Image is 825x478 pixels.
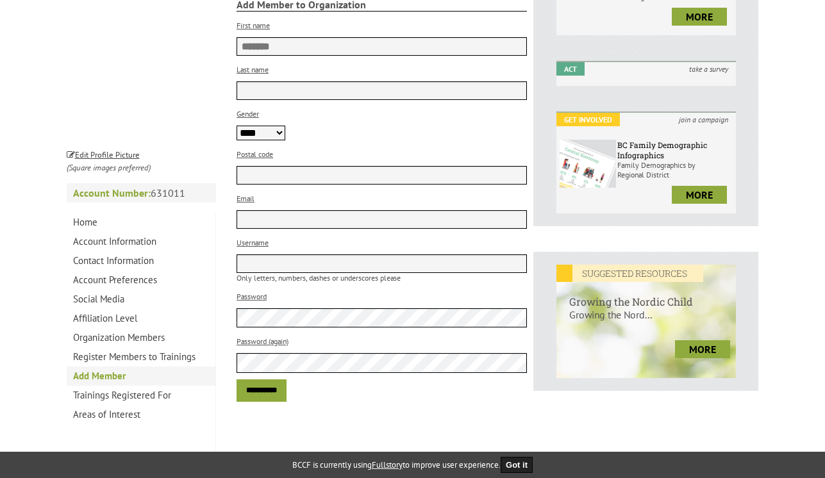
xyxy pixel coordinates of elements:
a: more [672,8,727,26]
a: Areas of Interest [67,405,215,424]
p: Growing the Nord... [556,308,737,334]
a: Edit Profile Picture [67,147,140,160]
label: Last name [237,65,269,74]
small: Edit Profile Picture [67,149,140,160]
a: Trainings Registered For [67,386,215,405]
a: Account Preferences [67,270,215,290]
a: Fullstory [372,459,403,470]
button: Got it [501,457,533,473]
a: Add Member [67,367,215,386]
a: more [675,340,730,358]
label: Postal code [237,149,273,159]
a: Contact Information [67,251,215,270]
i: join a campaign [671,113,736,126]
i: take a survey [681,62,736,76]
a: more [672,186,727,204]
a: Social Media [67,290,215,309]
label: Password [237,292,267,301]
em: SUGGESTED RESOURCES [556,265,703,282]
label: Gender [237,109,259,119]
a: Account Information [67,232,215,251]
p: 631011 [67,183,216,202]
em: Act [556,62,585,76]
p: Only letters, numbers, dashes or underscores please [237,273,527,283]
label: Username [237,238,269,247]
a: Affiliation Level [67,309,215,328]
label: Email [237,194,254,203]
a: Register Members to Trainings [67,347,215,367]
a: Home [67,213,215,232]
i: (Square images preferred) [67,162,151,173]
h6: BC Family Demographic Infographics [617,140,733,160]
p: Family Demographics by Regional District [617,160,733,179]
h6: Growing the Nordic Child [556,282,737,308]
strong: Account Number: [73,186,151,199]
a: Organization Members [67,328,215,347]
label: First name [237,21,270,30]
em: Get Involved [556,113,620,126]
label: Password (again) [237,336,288,346]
